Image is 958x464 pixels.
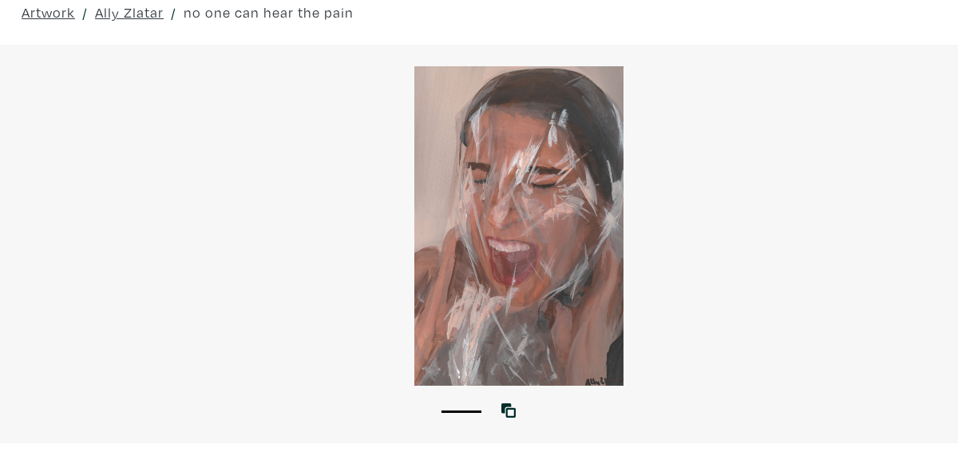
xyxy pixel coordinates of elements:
a: Artwork [22,2,75,23]
span: / [171,2,176,23]
a: no one can hear the pain [184,2,354,23]
span: / [82,2,88,23]
button: 1 of 1 [441,410,481,413]
a: Ally Zlatar [95,2,164,23]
